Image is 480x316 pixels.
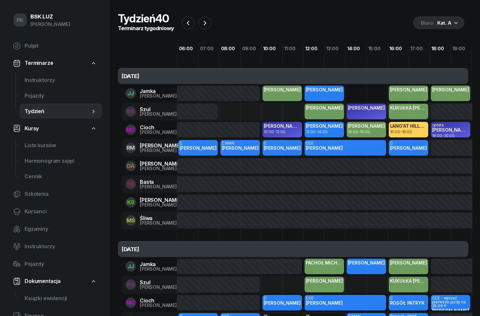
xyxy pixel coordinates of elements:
[140,148,181,153] div: [PERSON_NAME]
[118,24,174,33] div: Terminarz tygodniowy
[366,46,387,51] div: 15:00
[390,145,427,151] span: [PERSON_NAME]
[360,129,370,134] span: 16:00
[437,19,452,27] div: Kat. A
[222,145,259,151] span: [PERSON_NAME]
[348,129,358,134] span: 14:00
[8,38,102,54] a: Pulpit
[264,300,301,306] span: [PERSON_NAME]
[390,300,425,306] span: ROSÓŁ PATRYK
[180,141,217,145] div: C
[127,218,135,223] span: MŚ
[219,46,240,51] div: 08:00
[432,296,469,308] div: CCE - wpisać pierwsze jazdy na 29.09 !!!
[19,291,102,306] a: Książki ewidencji
[408,46,430,51] div: 17:00
[140,179,177,184] div: Basta
[8,56,102,71] a: Terminarze
[140,267,177,271] div: [PERSON_NAME]
[264,123,307,129] span: [PERSON_NAME]
[19,169,102,184] a: Cennik
[306,129,316,134] span: 12:00
[430,46,451,51] div: 18:00
[318,129,328,134] span: 14:00
[348,105,385,111] span: [PERSON_NAME]
[140,303,177,308] div: [PERSON_NAME]
[140,143,181,148] div: [PERSON_NAME]
[444,133,455,138] span: 20:00
[8,239,102,254] a: Instruktorzy
[140,112,177,116] div: [PERSON_NAME]
[140,107,177,112] div: Szul
[306,145,343,151] span: [PERSON_NAME]
[19,153,102,169] a: Harmonogram zajęć
[390,278,450,284] span: KUKUŁKA [PERSON_NAME]
[25,141,97,150] span: Lista kursów
[306,130,328,134] span: -
[198,46,219,51] div: 07:00
[140,203,181,207] div: [PERSON_NAME]
[25,92,97,100] span: Pojazdy
[177,46,198,51] div: 06:00
[390,130,412,134] span: -
[432,87,469,92] span: [PERSON_NAME]
[432,134,455,138] span: -
[432,127,476,133] span: [PERSON_NAME]
[19,138,102,153] a: Lista kursów
[348,123,385,129] span: [PERSON_NAME]
[402,129,412,134] span: 18:00
[126,127,136,133] span: MC
[127,282,134,287] span: PS
[127,200,135,205] span: KS
[8,221,102,237] a: Egzaminy
[25,59,53,67] span: Terminarze
[451,46,472,51] div: 19:00
[8,204,102,219] a: Kursanci
[306,260,343,265] span: PACHOŁ MICHAŁ
[140,88,177,94] div: Jamka
[25,42,97,50] span: Pulpit
[390,260,427,265] span: [PERSON_NAME]
[140,125,177,130] div: Cioch
[128,91,134,96] span: JJ
[303,46,324,51] div: 12:00
[25,207,97,216] span: Kursanci
[432,123,469,127] div: opłata
[25,107,90,116] span: Tydzień
[345,46,366,51] div: 14:00
[264,296,301,300] div: C
[390,105,450,111] span: KUKUŁKA [PERSON_NAME]
[140,262,177,267] div: Jamka
[126,300,136,306] span: MC
[390,123,435,129] span: LANG'AT HILLARY
[264,141,301,145] div: C
[306,123,343,129] span: [PERSON_NAME]
[390,87,427,92] span: [PERSON_NAME]
[140,216,177,221] div: Śliwa
[30,20,70,29] div: [PERSON_NAME]
[140,285,177,289] div: [PERSON_NAME]
[128,264,134,269] span: JJ
[127,109,134,114] span: PS
[240,46,261,51] div: 09:00
[25,76,97,85] span: Instruktorzy
[306,296,385,300] div: CCE
[140,166,181,171] div: [PERSON_NAME]
[8,186,102,202] a: Szkolenia
[25,294,97,303] span: Książki ewidencji
[306,141,385,145] div: CCE
[264,87,301,92] span: [PERSON_NAME]
[8,256,102,272] a: Pojazdy
[264,145,301,151] span: [PERSON_NAME]
[127,163,135,169] span: DA
[348,260,385,265] span: [PERSON_NAME]
[25,190,97,198] span: Szkolenia
[140,221,177,225] div: [PERSON_NAME]
[390,296,427,300] div: C
[140,94,177,98] div: [PERSON_NAME]
[222,141,259,145] div: C MAN
[19,104,102,119] a: Tydzień
[140,161,181,166] div: [PERSON_NAME]
[25,242,97,251] span: Instruktorzy
[432,133,442,138] span: 18:00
